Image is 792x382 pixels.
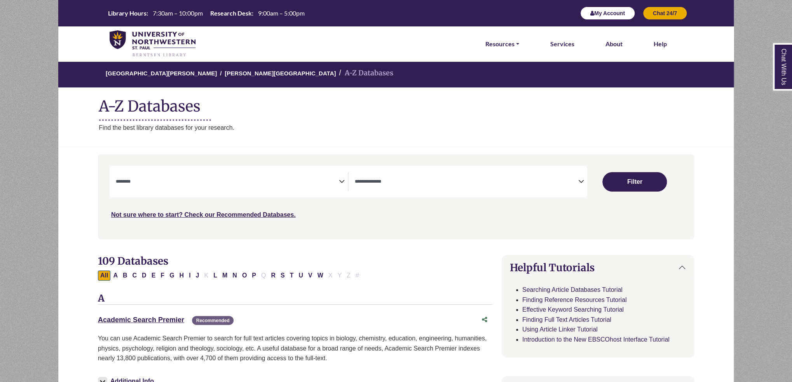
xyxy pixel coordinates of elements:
button: Filter Results F [158,270,167,281]
h1: A-Z Databases [58,91,734,115]
a: [GEOGRAPHIC_DATA][PERSON_NAME] [106,69,217,77]
button: Filter Results E [149,270,158,281]
button: Filter Results S [278,270,287,281]
button: Filter Results V [306,270,315,281]
a: Academic Search Premier [98,316,184,324]
a: Hours Today [105,9,308,18]
th: Research Desk: [207,9,254,17]
h3: A [98,293,492,305]
button: Filter Results J [194,270,202,281]
li: A-Z Databases [336,68,393,79]
span: Recommended [192,316,233,325]
button: Filter Results H [177,270,187,281]
a: [PERSON_NAME][GEOGRAPHIC_DATA] [225,69,336,77]
a: Effective Keyword Searching Tutorial [522,306,624,313]
span: 109 Databases [98,255,168,267]
button: Filter Results B [120,270,130,281]
button: Filter Results W [315,270,326,281]
button: Filter Results G [167,270,176,281]
textarea: Search [355,179,578,185]
span: 7:30am – 10:00pm [153,9,203,17]
span: 9:00am – 5:00pm [258,9,305,17]
a: Using Article Linker Tutorial [522,326,598,333]
button: Chat 24/7 [643,7,687,20]
table: Hours Today [105,9,308,16]
button: Helpful Tutorials [502,255,694,280]
button: Filter Results D [140,270,149,281]
a: Not sure where to start? Check our Recommended Databases. [111,211,296,218]
button: Filter Results U [296,270,305,281]
button: Share this database [477,312,492,327]
img: library_home [110,30,195,58]
nav: Search filters [98,154,694,239]
a: Chat 24/7 [643,10,687,16]
button: Filter Results A [111,270,120,281]
a: Introduction to the New EBSCOhost Interface Tutorial [522,336,670,343]
a: Finding Reference Resources Tutorial [522,297,627,303]
p: Find the best library databases for your research. [99,123,734,133]
button: Filter Results R [269,270,278,281]
button: All [98,270,110,281]
th: Library Hours: [105,9,148,17]
button: Filter Results M [220,270,230,281]
a: My Account [580,10,635,16]
a: Help [654,39,667,49]
button: Filter Results T [288,270,296,281]
button: Filter Results C [130,270,139,281]
div: Alpha-list to filter by first letter of database name [98,272,362,278]
button: Filter Results P [249,270,258,281]
button: Filter Results N [230,270,239,281]
a: Finding Full Text Articles Tutorial [522,316,611,323]
button: Filter Results L [211,270,220,281]
button: Filter Results O [240,270,249,281]
textarea: Search [116,179,339,185]
button: My Account [580,7,635,20]
button: Filter Results I [187,270,193,281]
a: Resources [485,39,519,49]
p: You can use Academic Search Premier to search for full text articles covering topics in biology, ... [98,333,492,363]
a: Searching Article Databases Tutorial [522,286,623,293]
button: Submit for Search Results [602,172,667,192]
a: Services [550,39,574,49]
nav: breadcrumb [58,61,734,87]
a: About [605,39,623,49]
